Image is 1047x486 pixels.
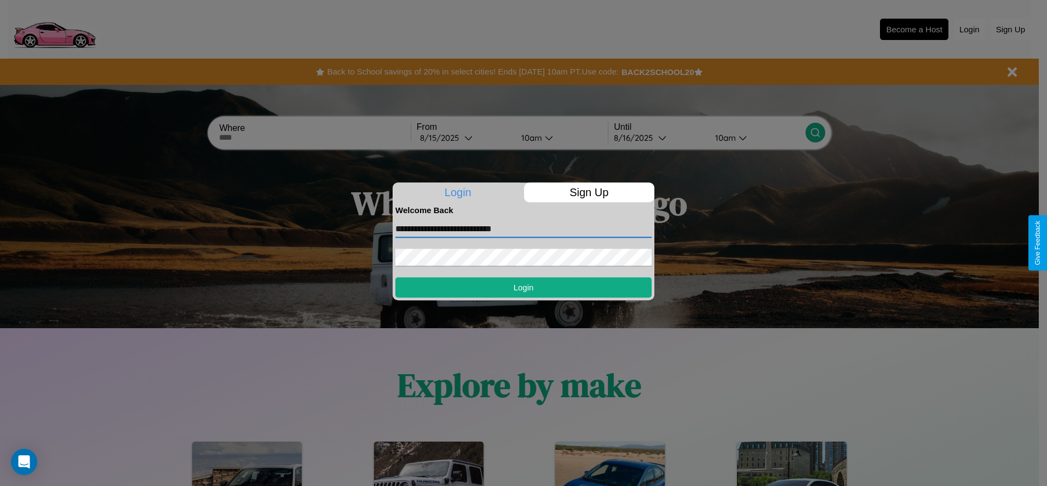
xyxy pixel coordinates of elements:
h4: Welcome Back [395,205,652,215]
div: Give Feedback [1034,221,1042,265]
div: Open Intercom Messenger [11,449,37,475]
p: Sign Up [524,182,655,202]
button: Login [395,277,652,298]
p: Login [393,182,523,202]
